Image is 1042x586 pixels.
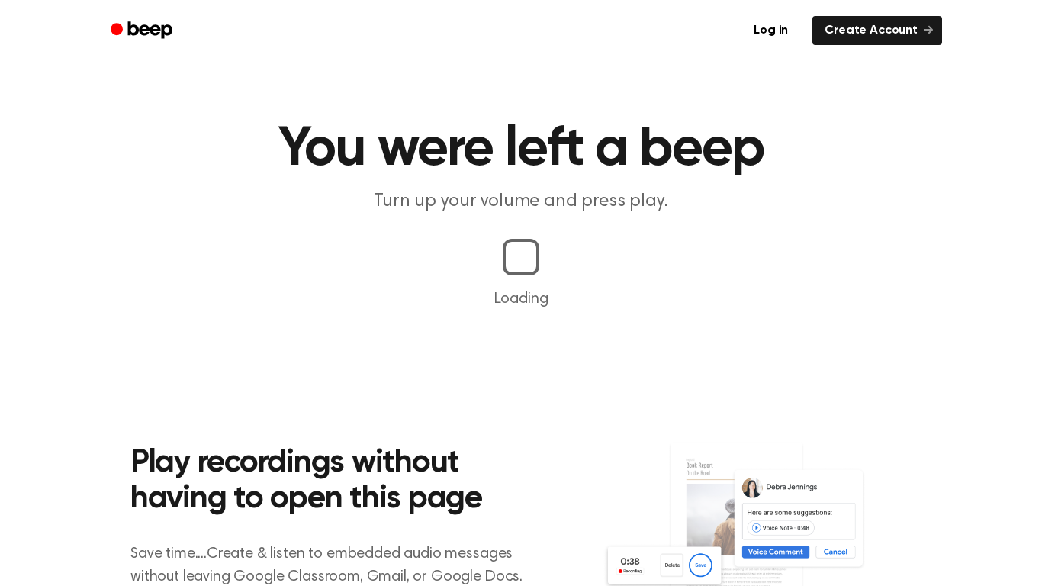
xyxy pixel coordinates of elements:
h2: Play recordings without having to open this page [130,446,542,518]
p: Turn up your volume and press play. [228,189,814,214]
a: Beep [100,16,186,46]
h1: You were left a beep [130,122,912,177]
a: Log in [738,13,803,48]
a: Create Account [812,16,942,45]
p: Loading [18,288,1024,311]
